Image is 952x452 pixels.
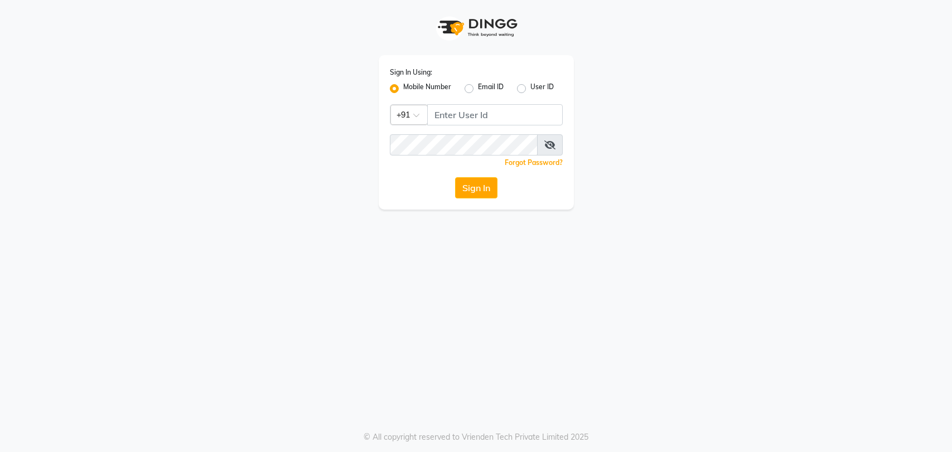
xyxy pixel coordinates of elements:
[427,104,563,125] input: Username
[478,82,504,95] label: Email ID
[403,82,451,95] label: Mobile Number
[455,177,497,198] button: Sign In
[530,82,554,95] label: User ID
[432,11,521,44] img: logo1.svg
[390,134,538,155] input: Username
[505,158,563,167] a: Forgot Password?
[390,67,432,77] label: Sign In Using:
